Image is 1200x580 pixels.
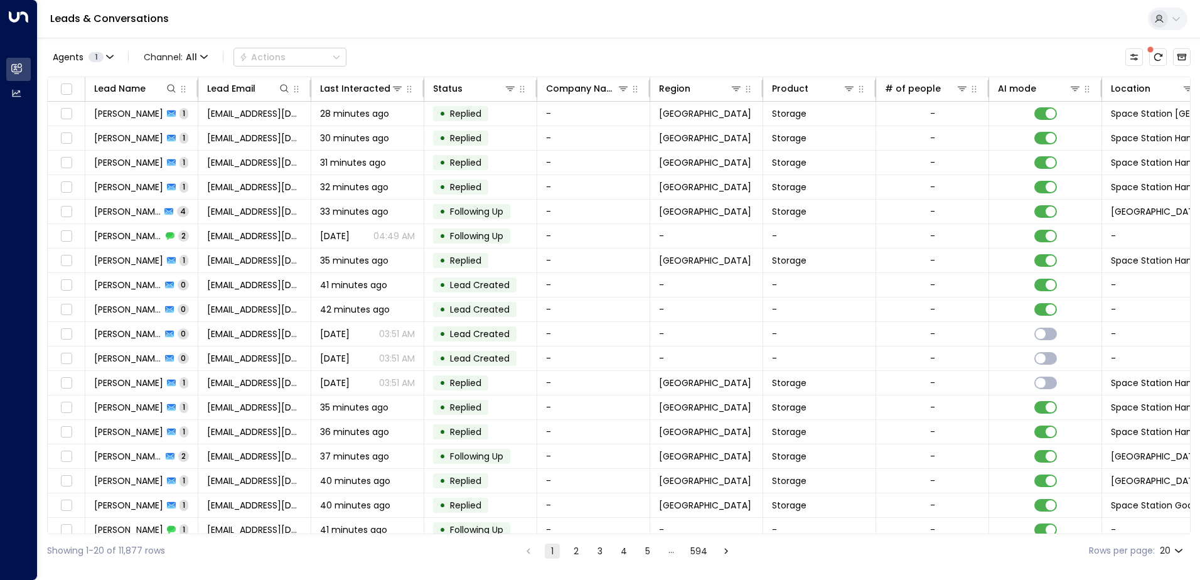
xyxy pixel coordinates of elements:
[659,107,751,120] span: London
[94,303,161,316] span: Sally Sad
[450,328,510,340] span: Lead Created
[433,81,517,96] div: Status
[207,303,302,316] span: sally88sad@gmail.com
[179,108,188,119] span: 1
[379,377,415,389] p: 03:51 AM
[94,450,162,463] span: Gareth Davis
[320,328,350,340] span: Sep 05, 2025
[1111,81,1150,96] div: Location
[659,377,751,389] span: Birmingham
[450,499,481,512] span: Replied
[659,181,751,193] span: Birmingham
[450,181,481,193] span: Replied
[930,230,935,242] div: -
[439,225,446,247] div: •
[207,352,302,365] span: sally88sad@gmail.com
[207,450,302,463] span: garethdavis138@hotmail.com
[650,273,763,297] td: -
[930,475,935,487] div: -
[1160,542,1186,560] div: 20
[320,205,388,218] span: 33 minutes ago
[58,351,74,367] span: Toggle select row
[450,230,503,242] span: Following Up
[186,52,197,62] span: All
[179,426,188,437] span: 1
[450,450,503,463] span: Following Up
[58,522,74,538] span: Toggle select row
[94,205,161,218] span: Ashok Dhawan
[537,102,650,126] td: -
[659,132,751,144] span: Birmingham
[930,279,935,291] div: -
[763,322,876,346] td: -
[178,230,189,241] span: 2
[320,499,390,512] span: 40 minutes ago
[94,475,163,487] span: Marie Davasgaum
[616,544,631,559] button: Go to page 4
[179,157,188,168] span: 1
[179,255,188,266] span: 1
[450,524,503,536] span: Following Up
[58,253,74,269] span: Toggle select row
[659,156,751,169] span: Birmingham
[650,346,763,370] td: -
[207,132,302,144] span: remutu@gmail.com
[58,228,74,244] span: Toggle select row
[320,254,388,267] span: 35 minutes ago
[450,205,503,218] span: Following Up
[320,524,387,536] span: 41 minutes ago
[520,543,734,559] nav: pagination navigation
[379,352,415,365] p: 03:51 AM
[930,132,935,144] div: -
[930,426,935,438] div: -
[640,544,655,559] button: Go to page 5
[537,200,650,223] td: -
[207,279,302,291] span: sally88sad@gmail.com
[94,352,161,365] span: Sally Sad
[537,493,650,517] td: -
[659,475,751,487] span: London
[537,151,650,175] td: -
[659,205,751,218] span: London
[772,81,855,96] div: Product
[439,348,446,369] div: •
[233,48,346,67] div: Button group with a nested menu
[998,81,1081,96] div: AI mode
[94,156,163,169] span: Yoshi Larson
[537,444,650,468] td: -
[94,328,161,340] span: Sally Sad
[94,107,163,120] span: Yvette Byers
[439,274,446,296] div: •
[207,254,302,267] span: sally88sad@gmail.com
[207,156,302,169] span: ryjumukaj@gmail.com
[763,518,876,542] td: -
[178,304,189,314] span: 0
[439,323,446,345] div: •
[207,401,302,414] span: zezyleqy@gmail.com
[885,81,941,96] div: # of people
[930,499,935,512] div: -
[546,81,617,96] div: Company Name
[537,298,650,321] td: -
[88,52,104,62] span: 1
[58,302,74,318] span: Toggle select row
[537,469,650,493] td: -
[772,377,806,389] span: Storage
[94,499,163,512] span: Ariel Morales
[659,81,742,96] div: Region
[373,230,415,242] p: 04:49 AM
[1173,48,1191,66] button: Archived Leads
[47,544,165,557] div: Showing 1-20 of 11,877 rows
[772,107,806,120] span: Storage
[772,205,806,218] span: Storage
[94,401,163,414] span: Grace Keller
[239,51,286,63] div: Actions
[664,544,679,559] div: …
[772,81,808,96] div: Product
[450,401,481,414] span: Replied
[450,254,481,267] span: Replied
[592,544,608,559] button: Go to page 3
[58,400,74,416] span: Toggle select row
[320,81,390,96] div: Last Interacted
[659,81,690,96] div: Region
